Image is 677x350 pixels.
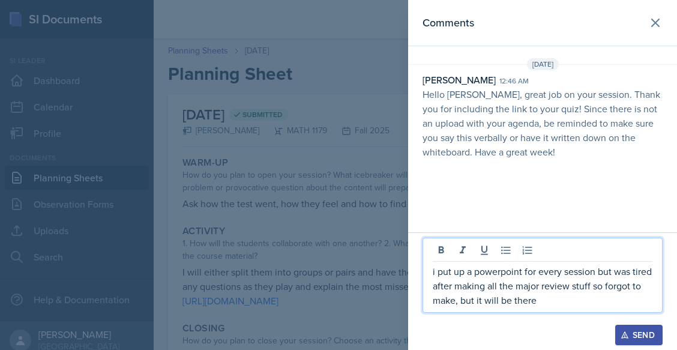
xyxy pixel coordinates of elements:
h2: Comments [423,14,474,31]
button: Send [615,325,663,345]
div: Send [623,330,655,340]
span: [DATE] [527,58,559,70]
p: i put up a powerpoint for every session but was tired after making all the major review stuff so ... [433,264,652,307]
div: [PERSON_NAME] [423,73,496,87]
p: Hello [PERSON_NAME], great job on your session. Thank you for including the link to your quiz! Si... [423,87,663,159]
div: 12:46 am [499,76,529,86]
